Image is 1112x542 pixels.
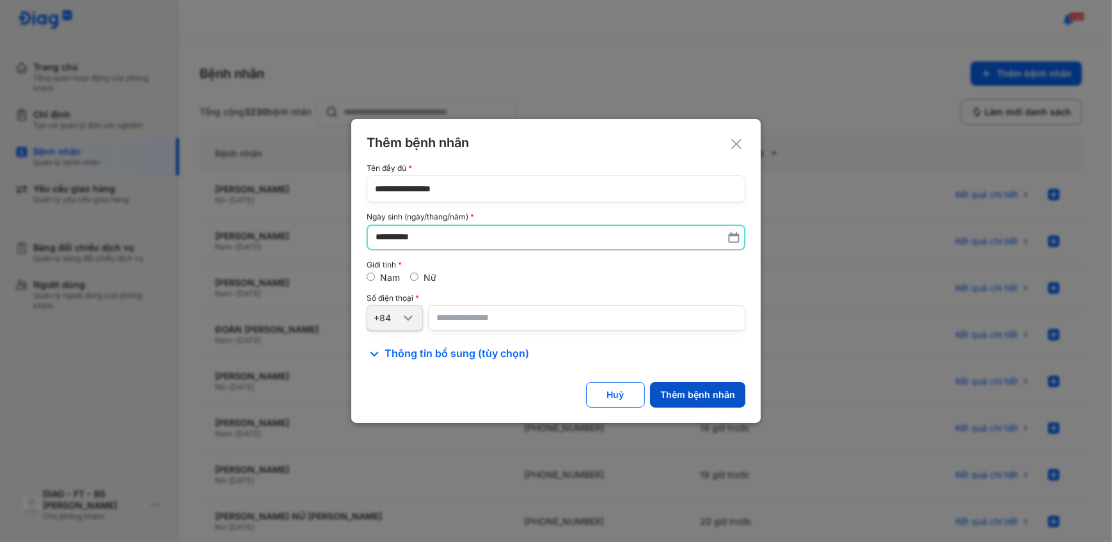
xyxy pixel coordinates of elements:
[367,260,745,269] div: Giới tính
[367,294,745,303] div: Số điện thoại
[380,272,400,283] label: Nam
[586,382,645,408] button: Huỷ
[367,164,745,173] div: Tên đầy đủ
[374,312,401,324] div: +84
[385,346,529,362] span: Thông tin bổ sung (tùy chọn)
[660,389,735,401] div: Thêm bệnh nhân
[424,272,436,283] label: Nữ
[367,212,745,221] div: Ngày sinh (ngày/tháng/năm)
[367,134,745,151] div: Thêm bệnh nhân
[650,382,745,408] button: Thêm bệnh nhân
